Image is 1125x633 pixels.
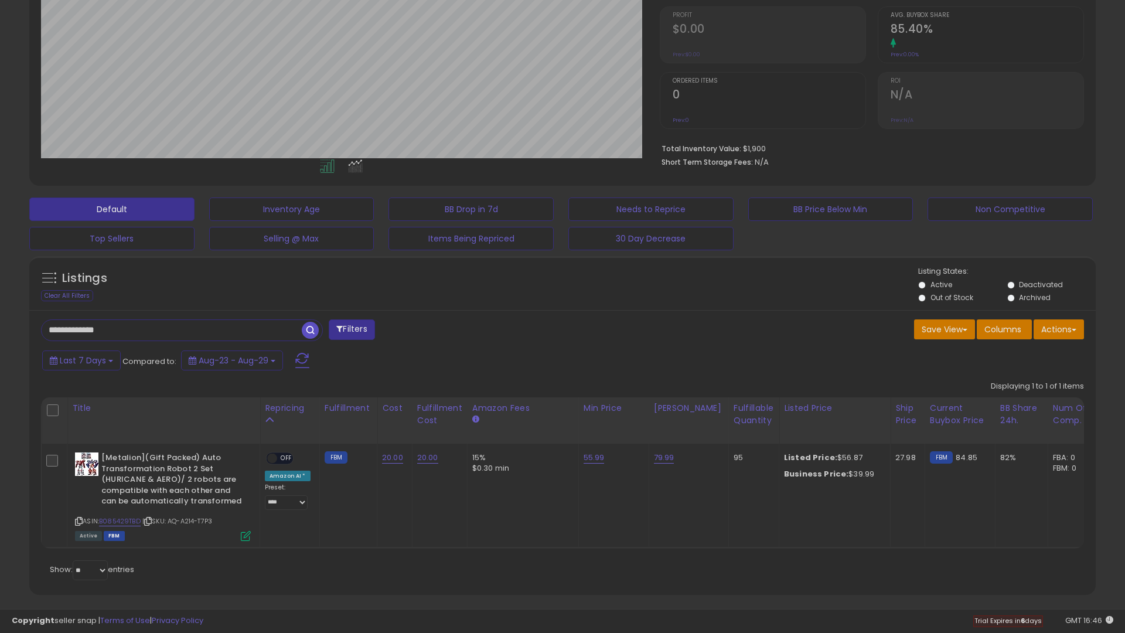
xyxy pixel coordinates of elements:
button: BB Drop in 7d [388,198,554,221]
b: Short Term Storage Fees: [662,157,753,167]
small: Amazon Fees. [472,414,479,425]
span: N/A [755,156,769,168]
div: 27.98 [895,452,916,463]
button: Save View [914,319,975,339]
span: OFF [277,454,296,464]
small: FBM [930,451,953,464]
span: 84.85 [956,452,977,463]
small: Prev: 0 [673,117,689,124]
div: $0.30 min [472,463,570,474]
a: 79.99 [654,452,674,464]
a: Privacy Policy [152,615,203,626]
small: FBM [325,451,347,464]
h2: 85.40% [891,22,1083,38]
div: BB Share 24h. [1000,402,1043,427]
button: Last 7 Days [42,350,121,370]
div: FBM: 0 [1053,463,1092,474]
strong: Copyright [12,615,54,626]
label: Out of Stock [930,292,973,302]
div: Listed Price [784,402,885,414]
small: Prev: N/A [891,117,913,124]
span: Show: entries [50,564,134,575]
button: Items Being Repriced [388,227,554,250]
h5: Listings [62,270,107,287]
a: 55.99 [584,452,605,464]
span: Columns [984,324,1021,335]
span: All listings currently available for purchase on Amazon [75,531,102,541]
a: B085429TBD [99,516,141,526]
div: 15% [472,452,570,463]
div: ASIN: [75,452,251,539]
div: Current Buybox Price [930,402,990,427]
div: Fulfillment Cost [417,402,462,427]
div: $56.87 [784,452,881,463]
h2: N/A [891,88,1083,104]
div: Ship Price [895,402,920,427]
p: Listing States: [918,266,1096,277]
div: 95 [734,452,770,463]
span: Last 7 Days [60,355,106,366]
b: Business Price: [784,468,848,479]
div: Preset: [265,484,311,510]
b: Total Inventory Value: [662,144,741,154]
button: Needs to Reprice [568,198,734,221]
button: BB Price Below Min [748,198,913,221]
div: Cost [382,402,407,414]
div: Repricing [265,402,315,414]
span: Compared to: [122,356,176,367]
li: $1,900 [662,141,1075,155]
h2: $0.00 [673,22,865,38]
span: | SKU: AQ-A214-T7P3 [142,516,212,526]
span: 2025-09-6 16:46 GMT [1065,615,1113,626]
button: Non Competitive [928,198,1093,221]
button: Inventory Age [209,198,374,221]
div: Title [72,402,255,414]
div: Amazon Fees [472,402,574,414]
div: Fulfillment [325,402,372,414]
a: 20.00 [417,452,438,464]
label: Archived [1019,292,1051,302]
button: Selling @ Max [209,227,374,250]
button: Top Sellers [29,227,195,250]
button: Aug-23 - Aug-29 [181,350,283,370]
div: [PERSON_NAME] [654,402,724,414]
div: Fulfillable Quantity [734,402,774,427]
span: FBM [104,531,125,541]
div: $39.99 [784,469,881,479]
a: Terms of Use [100,615,150,626]
h2: 0 [673,88,865,104]
span: Aug-23 - Aug-29 [199,355,268,366]
div: Num of Comp. [1053,402,1096,427]
button: Columns [977,319,1032,339]
label: Active [930,280,952,290]
div: Min Price [584,402,644,414]
button: 30 Day Decrease [568,227,734,250]
label: Deactivated [1019,280,1063,290]
div: Clear All Filters [41,290,93,301]
div: seller snap | | [12,615,203,627]
span: Avg. Buybox Share [891,12,1083,19]
button: Default [29,198,195,221]
small: Prev: $0.00 [673,51,700,58]
b: Listed Price: [784,452,837,463]
button: Filters [329,319,374,340]
a: 20.00 [382,452,403,464]
span: Trial Expires in days [974,616,1042,625]
span: Ordered Items [673,78,865,84]
div: FBA: 0 [1053,452,1092,463]
button: Actions [1034,319,1084,339]
div: 82% [1000,452,1039,463]
b: 6 [1021,616,1025,625]
img: 51yDapiEqLL._SL40_.jpg [75,452,98,476]
div: Displaying 1 to 1 of 1 items [991,381,1084,392]
b: [Metalion](Gift Packed) Auto Transformation Robot 2 Set (HURICANE & AERO)/ 2 robots are compatibl... [101,452,244,510]
span: Profit [673,12,865,19]
span: ROI [891,78,1083,84]
small: Prev: 0.00% [891,51,919,58]
div: Amazon AI * [265,471,311,481]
